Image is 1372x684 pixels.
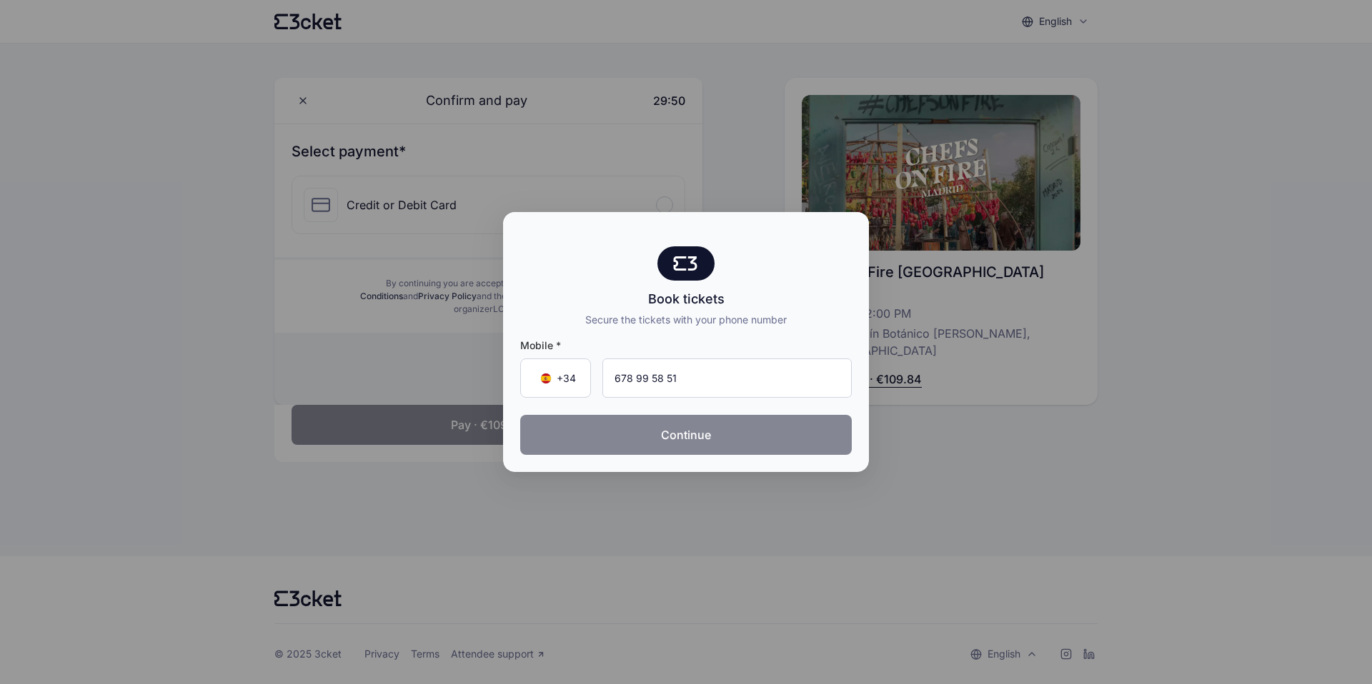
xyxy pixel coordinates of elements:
input: Mobile [602,358,852,398]
button: Continue [520,415,852,455]
div: Book tickets [585,289,787,309]
span: +34 [557,371,576,386]
div: Secure the tickets with your phone number [585,312,787,327]
div: Country Code Selector [520,358,591,398]
span: Mobile * [520,338,852,353]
